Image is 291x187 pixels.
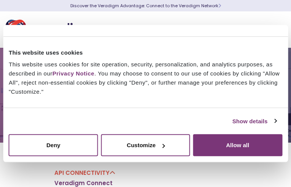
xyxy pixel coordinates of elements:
[218,3,221,9] span: Learn More
[9,48,282,57] div: This website uses cookies
[54,169,115,177] a: API Connectivity
[9,134,98,156] button: Deny
[6,17,97,42] img: Veradigm logo
[9,60,282,96] div: This website uses cookies for site operation, security, personalization, and analytics purposes, ...
[52,70,94,77] a: Privacy Notice
[232,116,277,126] a: Show details
[101,134,190,156] button: Customize
[268,20,280,39] button: Toggle Navigation Menu
[54,179,113,187] a: Veradigm Connect
[70,3,221,9] a: Discover the Veradigm Advantage: Connect to the Veradigm NetworkLearn More
[193,134,282,156] button: Allow all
